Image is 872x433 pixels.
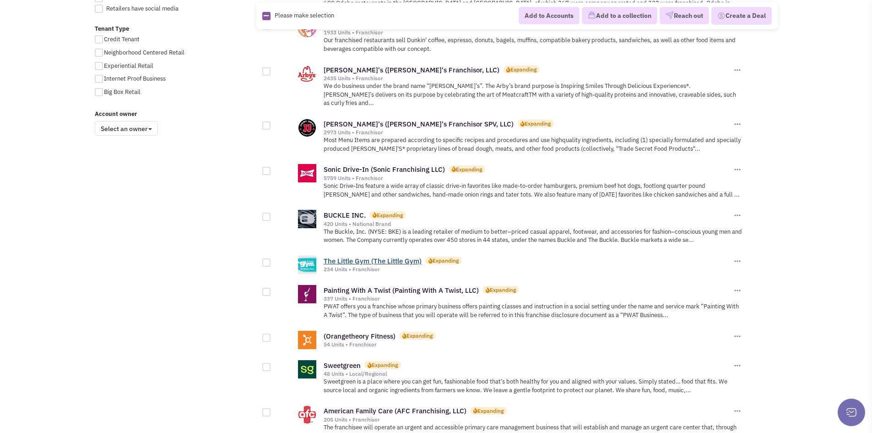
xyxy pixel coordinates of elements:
div: Expanding [490,286,516,294]
button: Add to a collection [582,7,657,25]
div: 234 Units • Franchisor [324,266,732,273]
p: PWAT offers you a franchise whose primary business offers painting classes and instruction in a s... [324,302,742,319]
img: VectorPaper_Plane.png [666,11,674,20]
p: Sonic Drive-Ins feature a wide array of classic drive-in favorites like made-to-order hamburgers,... [324,182,742,199]
div: 205 Units • Franchisor [324,416,732,423]
div: 420 Units • National Brand [324,220,732,228]
div: Expanding [372,361,398,369]
p: Sweetgreen is a place where you can get fun, fashionable food that’s both healthy for you and ali... [324,378,742,395]
a: [PERSON_NAME]'s ([PERSON_NAME]'s Franchisor SPV, LLC) [324,120,514,128]
span: Select an owner [95,121,158,136]
a: (Orangetheory Fitness) [324,332,395,340]
a: American Family Care (AFC Franchising, LLC) [324,406,466,415]
p: Most Menu Items are prepared according to specific recipes and procedures and use highquality ing... [324,136,742,153]
div: Expanding [525,120,551,127]
button: Add to Accounts [519,7,580,24]
span: Please make selection [275,11,334,19]
p: Our franchised restaurants sell Dunkin' coffee, espresso, donuts, bagels, muffins, compatible bak... [324,36,742,53]
div: Expanding [433,257,459,264]
div: Expanding [406,332,433,340]
img: Deal-Dollar.png [717,11,726,21]
a: Painting With A Twist (Painting With A Twist, LLC) [324,286,479,295]
span: Big Box Retail [104,88,141,96]
a: BUCKLE INC. [324,211,366,219]
div: Expanding [377,211,403,219]
button: Reach out [660,7,709,25]
a: Sonic Drive-In (Sonic Franchising LLC) [324,165,445,174]
span: Experiential Retail [104,62,153,70]
label: Tenant Type [95,25,257,33]
div: 2973 Units • Franchisor [324,129,732,136]
img: Rectangle.png [262,12,271,20]
div: 337 Units • Franchisor [324,295,732,302]
div: 5759 Units • Franchisor [324,175,732,182]
p: The Buckle, Inc. (NYSE: BKE) is a leading retailer of medium to better–priced casual apparel, foo... [324,228,742,245]
p: We do business under the brand name “[PERSON_NAME]’s”. The Arby’s brand purpose is Inspiring Smil... [324,82,742,108]
span: Internet Proof Business [104,75,166,82]
div: 48 Units • Local/Regional [324,370,732,378]
span: Credit Tenant [104,35,140,43]
div: Expanding [477,407,504,415]
span: Retailers have social media [106,5,179,12]
div: Expanding [456,165,482,173]
div: Expanding [510,66,536,73]
div: 54 Units • Franchisor [324,341,732,348]
a: Sweetgreen [324,361,361,370]
a: The Little Gym (The Little Gym) [324,257,422,265]
label: Account owner [95,110,257,119]
button: Create a Deal [711,7,772,25]
a: [PERSON_NAME]'s ([PERSON_NAME]'s Franchisor, LLC) [324,66,499,74]
span: Neighborhood Centered Retail [104,49,184,56]
div: 2435 Units • Franchisor [324,75,732,82]
img: icon-collection-lavender.png [588,11,596,20]
div: 1933 Units • Franchisor [324,29,732,36]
